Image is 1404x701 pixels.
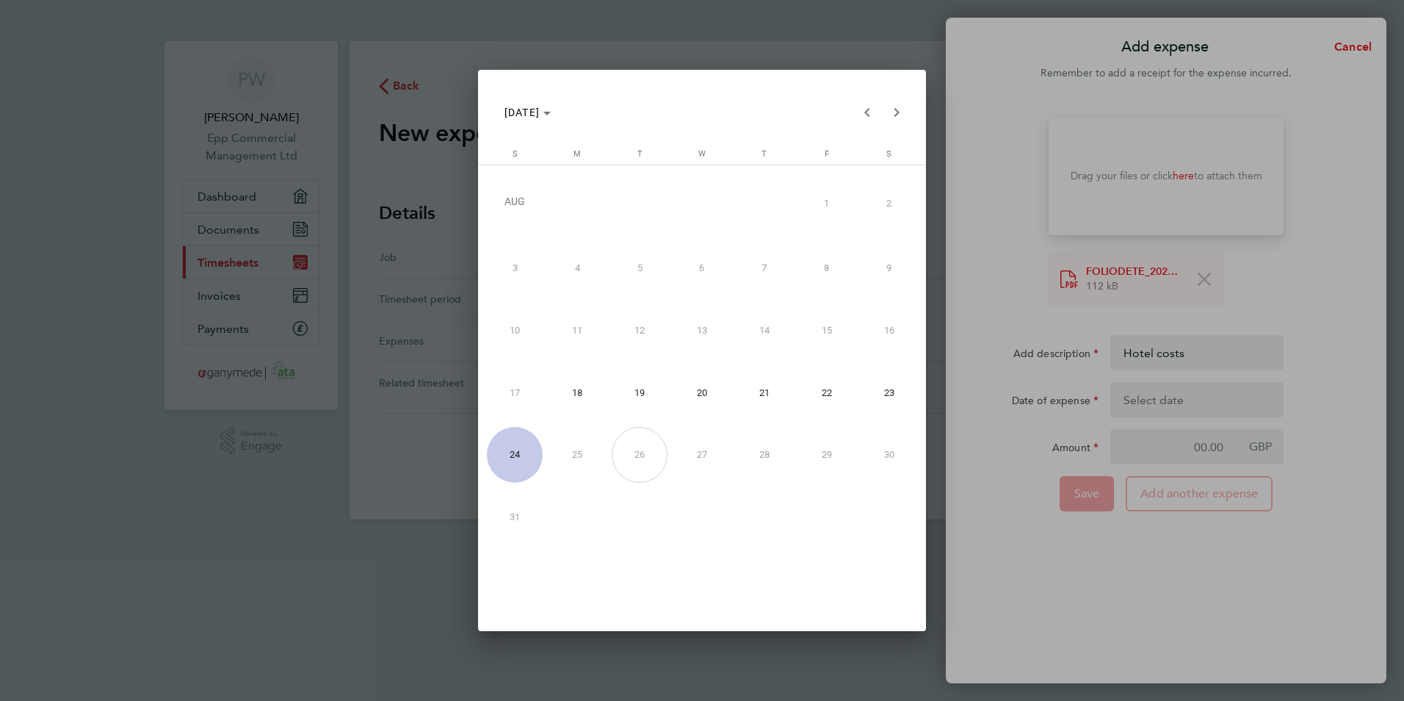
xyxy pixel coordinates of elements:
[737,240,792,295] span: 7
[609,299,671,362] button: August 12, 2025
[795,170,858,237] button: August 1, 2025
[546,237,609,299] button: August 4, 2025
[487,427,543,483] span: 24
[609,237,671,299] button: August 5, 2025
[795,362,858,424] button: August 22, 2025
[609,362,671,424] button: August 19, 2025
[795,237,858,299] button: August 8, 2025
[549,364,605,420] span: 18
[861,240,918,295] span: 9
[853,98,882,127] button: Previous month
[484,486,546,548] button: August 31, 2025
[861,364,918,420] span: 23
[861,302,918,358] span: 16
[882,98,911,127] button: Next month
[612,364,667,420] span: 19
[612,240,667,295] span: 5
[858,423,920,486] button: August 30, 2025
[737,427,792,483] span: 28
[799,364,855,420] span: 22
[484,299,546,362] button: August 10, 2025
[858,237,920,299] button: August 9, 2025
[549,302,605,358] span: 11
[504,107,540,118] span: [DATE]
[858,170,920,237] button: August 2, 2025
[795,423,858,486] button: August 29, 2025
[484,423,546,486] button: August 24, 2025
[612,302,667,358] span: 12
[674,240,730,295] span: 6
[799,427,855,483] span: 29
[799,173,855,233] span: 1
[487,302,543,358] span: 10
[484,170,796,237] td: AUG
[858,362,920,424] button: August 23, 2025
[799,240,855,295] span: 8
[637,149,643,159] span: T
[861,427,918,483] span: 30
[858,299,920,362] button: August 16, 2025
[573,149,581,159] span: M
[737,302,792,358] span: 14
[698,149,706,159] span: W
[546,362,609,424] button: August 18, 2025
[886,149,891,159] span: S
[670,362,733,424] button: August 20, 2025
[737,364,792,420] span: 21
[499,99,557,126] button: Choose month and year
[674,364,730,420] span: 20
[484,237,546,299] button: August 3, 2025
[799,302,855,358] span: 15
[674,302,730,358] span: 13
[487,489,543,545] span: 31
[674,427,730,483] span: 27
[825,149,829,159] span: F
[549,240,605,295] span: 4
[609,423,671,486] button: August 26, 2025
[513,149,518,159] span: S
[487,364,543,420] span: 17
[546,423,609,486] button: August 25, 2025
[546,299,609,362] button: August 11, 2025
[733,423,795,486] button: August 28, 2025
[487,240,543,295] span: 3
[733,362,795,424] button: August 21, 2025
[612,427,667,483] span: 26
[733,299,795,362] button: August 14, 2025
[670,423,733,486] button: August 27, 2025
[484,362,546,424] button: August 17, 2025
[670,237,733,299] button: August 6, 2025
[670,299,733,362] button: August 13, 2025
[861,173,918,233] span: 2
[549,427,605,483] span: 25
[795,299,858,362] button: August 15, 2025
[733,237,795,299] button: August 7, 2025
[761,149,767,159] span: T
